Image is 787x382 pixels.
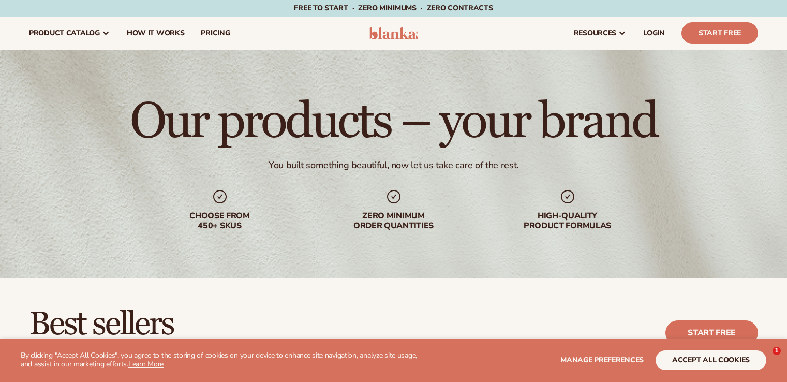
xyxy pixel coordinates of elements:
[29,29,100,37] span: product catalog
[751,347,776,372] iframe: Intercom live chat
[29,307,305,342] h2: Best sellers
[128,359,164,369] a: Learn More
[130,97,657,147] h1: Our products – your brand
[681,22,758,44] a: Start Free
[154,211,286,231] div: Choose from 450+ Skus
[560,350,644,370] button: Manage preferences
[566,17,635,50] a: resources
[656,350,766,370] button: accept all cookies
[501,211,634,231] div: High-quality product formulas
[560,355,644,365] span: Manage preferences
[574,29,616,37] span: resources
[21,351,429,369] p: By clicking "Accept All Cookies", you agree to the storing of cookies on your device to enhance s...
[21,17,118,50] a: product catalog
[665,320,758,345] a: Start free
[369,27,418,39] img: logo
[294,3,493,13] span: Free to start · ZERO minimums · ZERO contracts
[643,29,665,37] span: LOGIN
[635,17,673,50] a: LOGIN
[328,211,460,231] div: Zero minimum order quantities
[118,17,193,50] a: How It Works
[269,159,518,171] div: You built something beautiful, now let us take care of the rest.
[127,29,185,37] span: How It Works
[773,347,781,355] span: 1
[201,29,230,37] span: pricing
[192,17,238,50] a: pricing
